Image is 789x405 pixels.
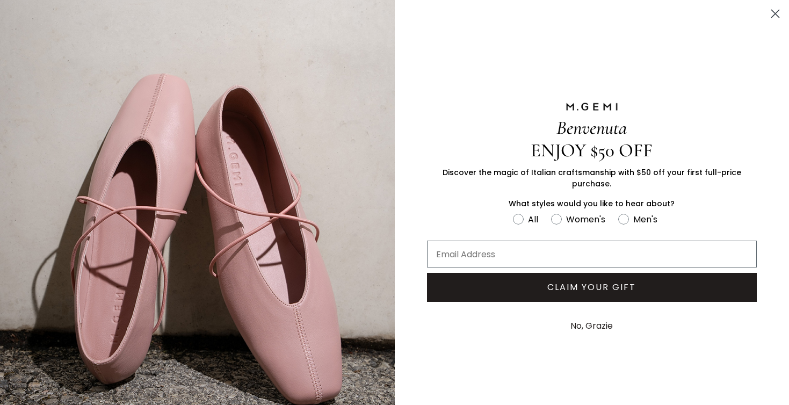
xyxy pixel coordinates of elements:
div: Women's [566,213,605,226]
span: Discover the magic of Italian craftsmanship with $50 off your first full-price purchase. [443,167,741,189]
button: No, Grazie [565,313,618,339]
button: Close dialog [766,4,785,23]
input: Email Address [427,241,757,267]
span: What styles would you like to hear about? [509,198,675,209]
div: All [528,213,538,226]
div: Men's [633,213,657,226]
span: ENJOY $50 OFF [531,139,653,162]
span: Benvenuta [556,117,627,139]
button: CLAIM YOUR GIFT [427,273,757,302]
img: M.GEMI [565,102,619,112]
